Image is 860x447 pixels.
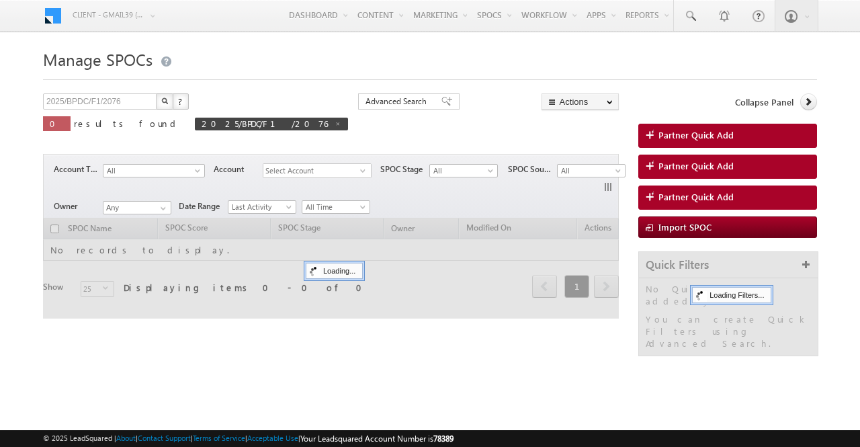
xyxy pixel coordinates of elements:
span: Partner Quick Add [658,160,734,172]
span: 0 [50,118,64,129]
span: Account Type [54,163,103,175]
span: Date Range [179,200,228,212]
span: Import SPOC [658,221,712,233]
span: All [558,165,621,177]
div: Loading Filters... [692,287,771,303]
a: Last Activity [228,200,296,214]
a: All [557,164,626,177]
a: Partner Quick Add [638,124,817,148]
button: Actions [542,93,619,110]
span: Manage SPOCs [43,48,153,70]
div: Loading... [306,263,363,279]
span: All Time [302,201,366,213]
a: All [429,164,498,177]
span: Client - gmail39 (78389) [73,8,143,22]
a: All Time [302,200,370,214]
img: Search [161,97,168,104]
a: Partner Quick Add [638,186,817,210]
span: All [430,165,494,177]
span: Owner [54,200,103,212]
span: 2025/BPDC/F1/2076 [202,118,328,129]
span: SPOC Source [508,163,557,175]
span: 78389 [433,434,454,444]
a: About [116,434,136,442]
span: select [360,167,371,173]
span: Advanced Search [365,95,431,108]
span: Account [214,163,263,175]
input: Type to Search [103,201,171,214]
span: Select Account [263,164,360,178]
span: Partner Quick Add [658,191,734,203]
span: Partner Quick Add [658,129,734,141]
div: Select Account [263,163,372,178]
span: Your Leadsquared Account Number is [300,434,454,444]
button: ? [173,93,189,110]
span: Last Activity [228,201,292,213]
a: Terms of Service [193,434,245,442]
a: Acceptable Use [247,434,298,442]
span: Collapse Panel [735,96,793,108]
span: SPOC Stage [380,163,429,175]
a: Contact Support [138,434,191,442]
a: Partner Quick Add [638,155,817,179]
span: All [103,165,196,177]
span: © 2025 LeadSquared | | | | | [43,432,454,445]
span: ? [178,95,184,107]
a: Show All Items [153,202,170,215]
a: All [103,164,205,177]
span: results found [74,118,181,129]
